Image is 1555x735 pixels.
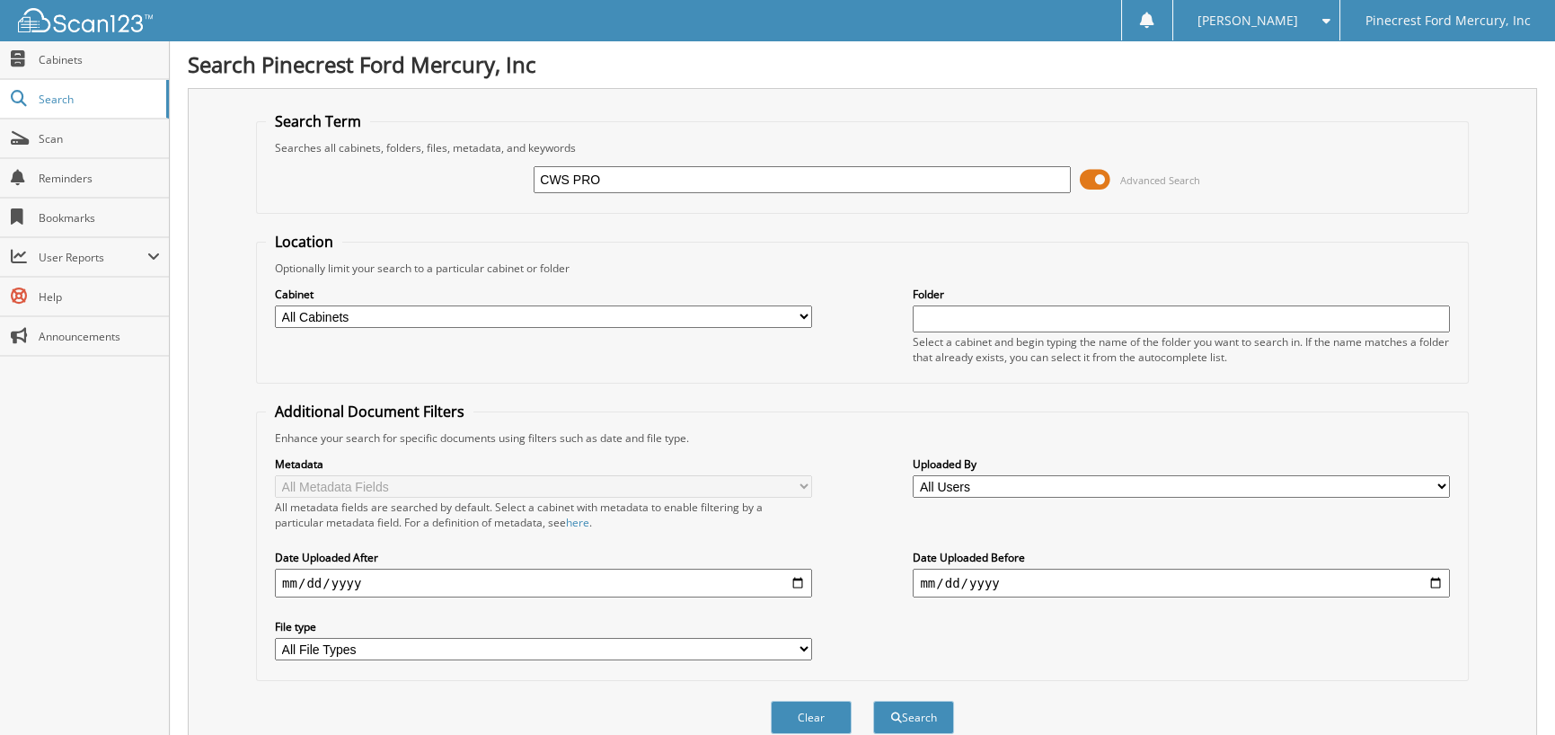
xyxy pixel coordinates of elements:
button: Clear [771,701,852,734]
a: here [566,515,589,530]
span: Scan [39,131,160,146]
label: Folder [913,287,1450,302]
legend: Location [266,232,342,252]
label: Date Uploaded Before [913,550,1450,565]
label: File type [275,619,812,634]
span: User Reports [39,250,147,265]
label: Cabinet [275,287,812,302]
legend: Search Term [266,111,370,131]
div: Optionally limit your search to a particular cabinet or folder [266,261,1459,276]
span: [PERSON_NAME] [1197,15,1298,26]
label: Uploaded By [913,456,1450,472]
img: scan123-logo-white.svg [18,8,153,32]
span: Advanced Search [1120,173,1200,187]
span: Pinecrest Ford Mercury, Inc [1365,15,1531,26]
button: Search [873,701,954,734]
div: Select a cabinet and begin typing the name of the folder you want to search in. If the name match... [913,334,1450,365]
input: start [275,569,812,598]
div: Searches all cabinets, folders, files, metadata, and keywords [266,140,1459,155]
span: Cabinets [39,52,160,67]
input: end [913,569,1450,598]
span: Bookmarks [39,210,160,226]
div: Enhance your search for specific documents using filters such as date and file type. [266,430,1459,446]
label: Metadata [275,456,812,472]
span: Search [39,92,157,107]
label: Date Uploaded After [275,550,812,565]
h1: Search Pinecrest Ford Mercury, Inc [188,49,1537,79]
span: Help [39,289,160,305]
div: All metadata fields are searched by default. Select a cabinet with metadata to enable filtering b... [275,500,812,530]
span: Reminders [39,171,160,186]
span: Announcements [39,329,160,344]
legend: Additional Document Filters [266,402,473,421]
